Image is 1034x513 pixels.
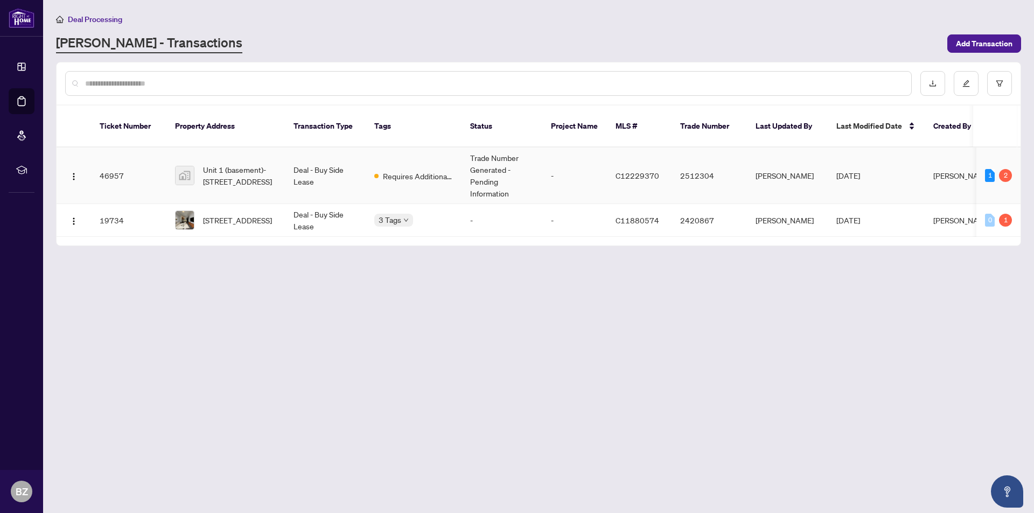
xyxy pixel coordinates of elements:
[672,147,747,204] td: 2512304
[176,166,194,185] img: thumbnail-img
[91,106,166,147] th: Ticket Number
[176,211,194,229] img: thumbnail-img
[383,170,453,182] span: Requires Additional Docs
[403,217,409,223] span: down
[987,71,1012,96] button: filter
[947,34,1021,53] button: Add Transaction
[616,171,659,180] span: C12229370
[747,106,828,147] th: Last Updated By
[991,475,1023,508] button: Open asap
[91,204,166,237] td: 19734
[836,120,902,132] span: Last Modified Date
[462,106,542,147] th: Status
[933,215,991,225] span: [PERSON_NAME]
[166,106,285,147] th: Property Address
[747,204,828,237] td: [PERSON_NAME]
[925,106,989,147] th: Created By
[929,80,937,87] span: download
[542,204,607,237] td: -
[65,212,82,229] button: Logo
[996,80,1003,87] span: filter
[285,204,366,237] td: Deal - Buy Side Lease
[607,106,672,147] th: MLS #
[91,147,166,204] td: 46957
[462,147,542,204] td: Trade Number Generated - Pending Information
[69,172,78,181] img: Logo
[920,71,945,96] button: download
[56,34,242,53] a: [PERSON_NAME] - Transactions
[69,217,78,226] img: Logo
[285,106,366,147] th: Transaction Type
[616,215,659,225] span: C11880574
[203,214,272,226] span: [STREET_ADDRESS]
[954,71,979,96] button: edit
[933,171,991,180] span: [PERSON_NAME]
[56,16,64,23] span: home
[828,106,925,147] th: Last Modified Date
[65,167,82,184] button: Logo
[285,147,366,204] td: Deal - Buy Side Lease
[68,15,122,24] span: Deal Processing
[672,204,747,237] td: 2420867
[985,169,995,182] div: 1
[542,147,607,204] td: -
[542,106,607,147] th: Project Name
[462,204,542,237] td: -
[836,171,860,180] span: [DATE]
[962,80,970,87] span: edit
[9,8,34,28] img: logo
[999,169,1012,182] div: 2
[672,106,747,147] th: Trade Number
[836,215,860,225] span: [DATE]
[985,214,995,227] div: 0
[999,214,1012,227] div: 1
[203,164,276,187] span: Unit 1 (basement)-[STREET_ADDRESS]
[16,484,28,499] span: BZ
[366,106,462,147] th: Tags
[747,147,828,204] td: [PERSON_NAME]
[379,214,401,226] span: 3 Tags
[956,35,1012,52] span: Add Transaction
